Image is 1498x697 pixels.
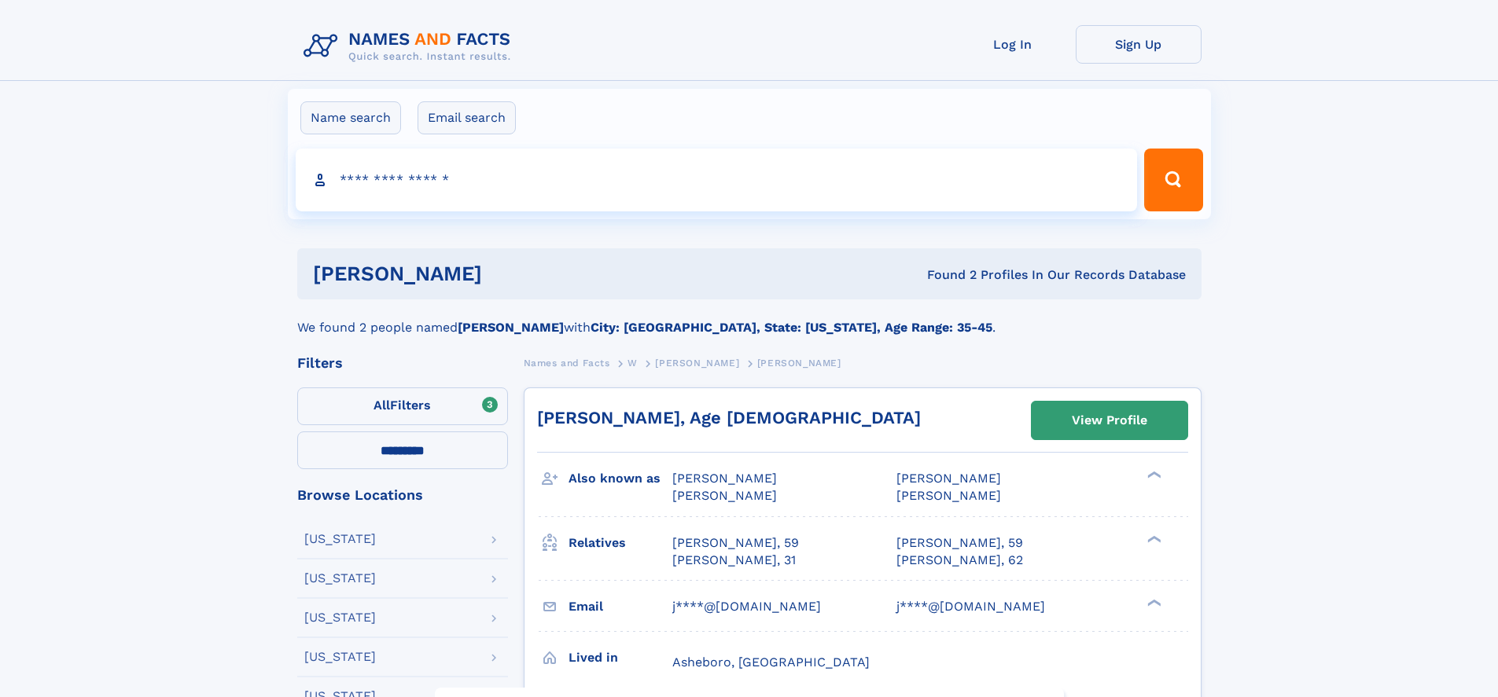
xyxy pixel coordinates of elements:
[304,611,376,624] div: [US_STATE]
[1144,149,1202,211] button: Search Button
[524,353,610,372] a: Names and Facts
[297,356,508,370] div: Filters
[1143,597,1162,607] div: ❯
[304,651,376,663] div: [US_STATE]
[300,101,401,134] label: Name search
[591,320,992,335] b: City: [GEOGRAPHIC_DATA], State: [US_STATE], Age Range: 35-45
[304,533,376,545] div: [US_STATE]
[628,353,638,372] a: W
[672,488,777,503] span: [PERSON_NAME]
[705,266,1186,284] div: Found 2 Profiles In Our Records Database
[569,593,672,620] h3: Email
[655,358,739,369] span: [PERSON_NAME]
[297,25,524,68] img: Logo Names and Facts
[297,387,508,425] label: Filters
[458,320,564,335] b: [PERSON_NAME]
[313,264,705,284] h1: [PERSON_NAME]
[296,149,1138,211] input: search input
[374,398,390,413] span: All
[896,471,1001,486] span: [PERSON_NAME]
[1143,470,1162,480] div: ❯
[672,471,777,486] span: [PERSON_NAME]
[569,465,672,492] h3: Also known as
[896,488,1001,503] span: [PERSON_NAME]
[672,655,870,669] span: Asheboro, [GEOGRAPHIC_DATA]
[655,353,739,372] a: [PERSON_NAME]
[569,644,672,671] h3: Lived in
[1143,534,1162,544] div: ❯
[950,25,1076,64] a: Log In
[672,552,796,569] a: [PERSON_NAME], 31
[1076,25,1202,64] a: Sign Up
[896,552,1023,569] a: [PERSON_NAME], 62
[418,101,516,134] label: Email search
[297,299,1202,337] div: We found 2 people named with .
[297,488,508,502] div: Browse Locations
[1032,402,1187,439] a: View Profile
[1072,402,1147,438] div: View Profile
[628,358,638,369] span: W
[757,358,841,369] span: [PERSON_NAME]
[672,534,799,552] a: [PERSON_NAME], 59
[569,530,672,556] h3: Relatives
[896,534,1023,552] a: [PERSON_NAME], 59
[537,408,921,427] a: [PERSON_NAME], Age [DEMOGRAPHIC_DATA]
[304,572,376,585] div: [US_STATE]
